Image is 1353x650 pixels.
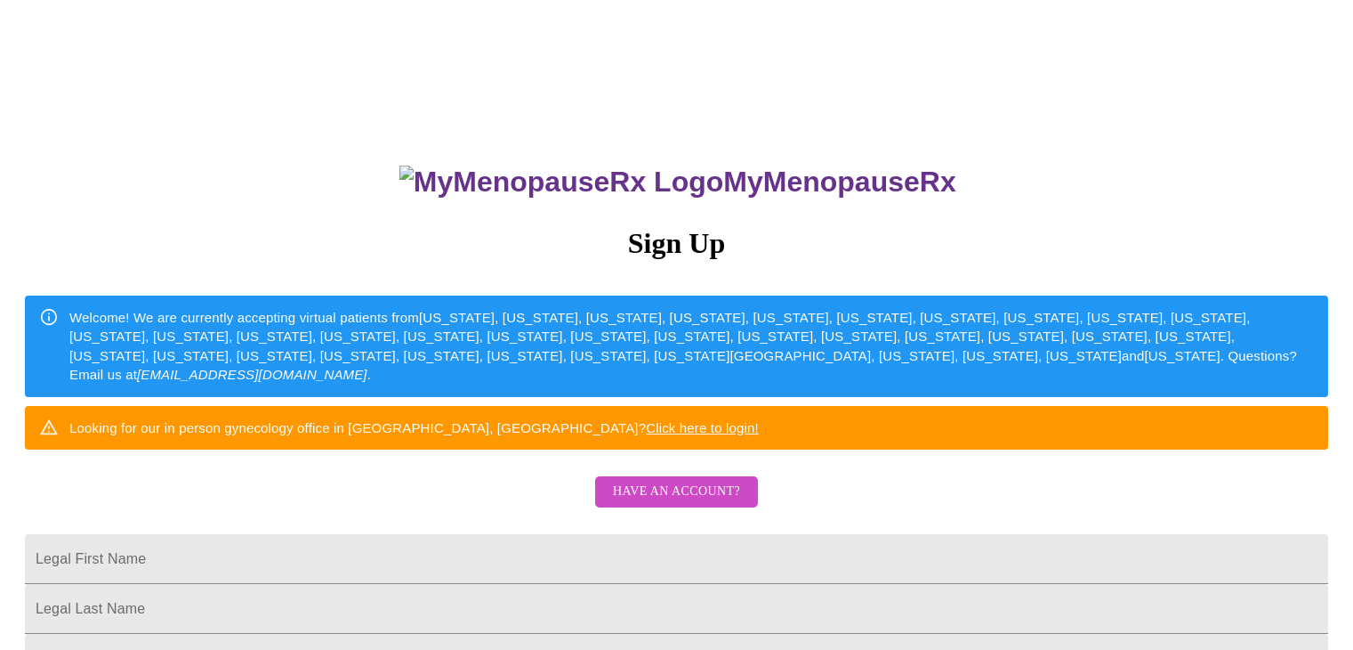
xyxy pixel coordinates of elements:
[69,411,759,444] div: Looking for our in person gynecology office in [GEOGRAPHIC_DATA], [GEOGRAPHIC_DATA]?
[137,367,367,382] em: [EMAIL_ADDRESS][DOMAIN_NAME]
[25,227,1328,260] h3: Sign Up
[591,496,762,511] a: Have an account?
[28,166,1329,199] h3: MyMenopauseRx
[595,476,758,508] button: Have an account?
[399,166,723,199] img: MyMenopauseRx Logo
[613,481,740,503] span: Have an account?
[646,420,759,435] a: Click here to login!
[69,301,1314,392] div: Welcome! We are currently accepting virtual patients from [US_STATE], [US_STATE], [US_STATE], [US...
